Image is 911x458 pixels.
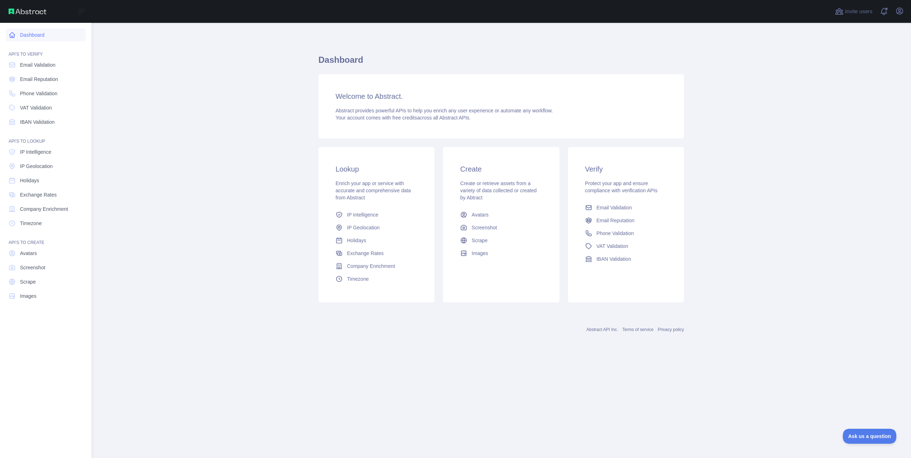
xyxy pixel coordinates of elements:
h3: Welcome to Abstract. [336,91,667,101]
a: Screenshot [6,261,86,274]
button: Invite users [834,6,874,17]
span: Company Enrichment [347,263,395,270]
span: Avatars [472,211,488,218]
span: VAT Validation [20,104,52,111]
span: IP Geolocation [347,224,380,231]
a: Images [457,247,545,260]
a: Phone Validation [582,227,670,240]
span: Email Reputation [597,217,635,224]
div: API'S TO CREATE [6,231,86,245]
span: free credits [392,115,417,121]
a: Holidays [6,174,86,187]
a: VAT Validation [582,240,670,253]
span: Scrape [472,237,487,244]
a: Privacy policy [658,327,684,332]
span: Enrich your app or service with accurate and comprehensive data from Abstract [336,180,411,200]
a: Company Enrichment [6,203,86,215]
h3: Verify [585,164,667,174]
a: IBAN Validation [6,116,86,128]
span: Exchange Rates [347,250,384,257]
span: Company Enrichment [20,205,68,213]
span: Holidays [20,177,39,184]
a: Exchange Rates [333,247,420,260]
span: Images [20,292,36,300]
span: Images [472,250,488,257]
a: Timezone [333,273,420,285]
a: Phone Validation [6,87,86,100]
a: Scrape [6,275,86,288]
a: Email Reputation [582,214,670,227]
span: IBAN Validation [20,118,55,126]
span: Protect your app and ensure compliance with verification APIs [585,180,658,193]
span: Holidays [347,237,366,244]
span: Timezone [347,275,369,283]
a: IP Geolocation [6,160,86,173]
div: API'S TO VERIFY [6,43,86,57]
a: Holidays [333,234,420,247]
div: API'S TO LOOKUP [6,130,86,144]
img: Abstract API [9,9,46,14]
span: Scrape [20,278,36,285]
a: IP Geolocation [333,221,420,234]
span: Phone Validation [597,230,634,237]
a: Images [6,290,86,302]
a: IBAN Validation [582,253,670,265]
a: Timezone [6,217,86,230]
span: Email Reputation [20,76,58,83]
h1: Dashboard [318,54,684,71]
span: Exchange Rates [20,191,57,198]
span: Timezone [20,220,42,227]
span: Email Validation [20,61,55,68]
iframe: Toggle Customer Support [843,429,897,444]
a: Email Validation [582,201,670,214]
span: Screenshot [472,224,497,231]
span: Email Validation [597,204,632,211]
a: Company Enrichment [333,260,420,273]
span: IP Intelligence [20,148,51,156]
a: Dashboard [6,29,86,41]
a: IP Intelligence [333,208,420,221]
a: Terms of service [622,327,653,332]
span: IP Intelligence [347,211,378,218]
a: Scrape [457,234,545,247]
a: IP Intelligence [6,146,86,158]
span: Avatars [20,250,37,257]
a: Exchange Rates [6,188,86,201]
span: IBAN Validation [597,255,631,263]
h3: Create [460,164,542,174]
h3: Lookup [336,164,417,174]
a: Avatars [457,208,545,221]
span: Create or retrieve assets from a variety of data collected or created by Abtract [460,180,537,200]
a: Screenshot [457,221,545,234]
span: Screenshot [20,264,45,271]
a: VAT Validation [6,101,86,114]
span: VAT Validation [597,243,628,250]
span: Your account comes with across all Abstract APIs. [336,115,470,121]
span: IP Geolocation [20,163,53,170]
span: Abstract provides powerful APIs to help you enrich any user experience or automate any workflow. [336,108,553,113]
a: Email Reputation [6,73,86,86]
a: Avatars [6,247,86,260]
span: Invite users [845,7,872,16]
a: Email Validation [6,58,86,71]
a: Abstract API Inc. [587,327,618,332]
span: Phone Validation [20,90,57,97]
